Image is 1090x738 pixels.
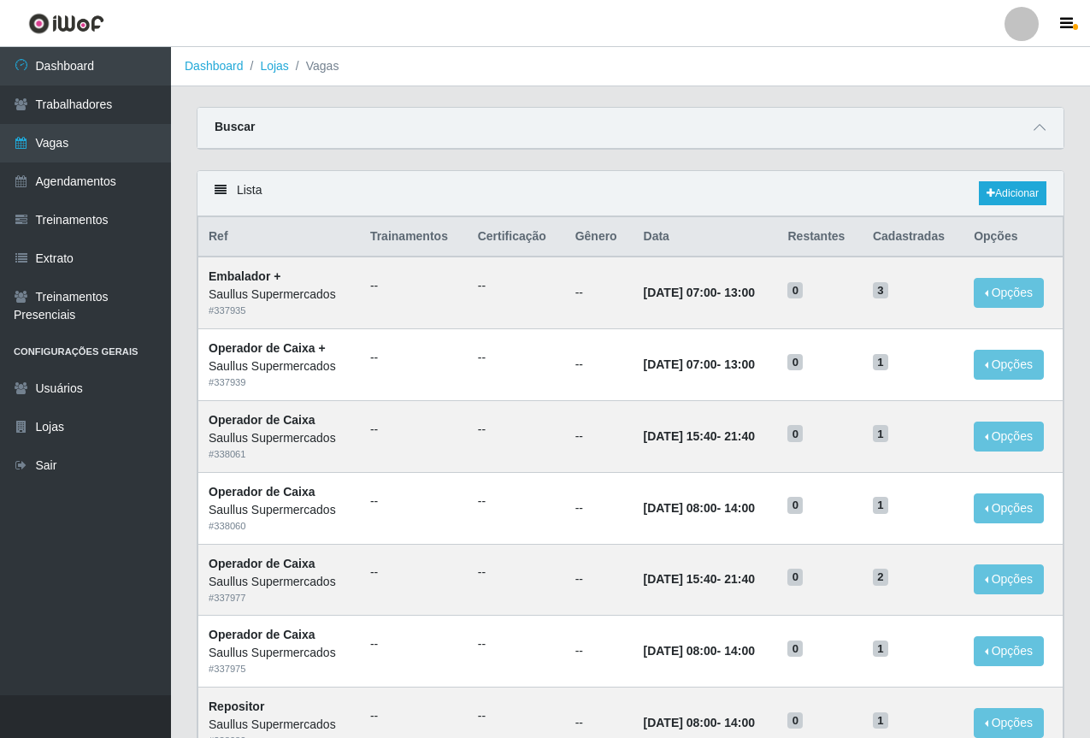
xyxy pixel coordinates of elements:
[724,572,755,586] time: 21:40
[209,304,350,318] div: # 337935
[633,217,778,257] th: Data
[209,557,315,570] strong: Operador de Caixa
[209,716,350,734] div: Saullus Supermercados
[644,716,755,729] strong: -
[724,429,755,443] time: 21:40
[787,569,803,586] span: 0
[209,341,326,355] strong: Operador de Caixa +
[974,350,1044,380] button: Opções
[724,357,755,371] time: 13:00
[478,707,555,725] ul: --
[209,286,350,304] div: Saullus Supermercados
[724,644,755,658] time: 14:00
[28,13,104,34] img: CoreUI Logo
[209,700,264,713] strong: Repositor
[873,497,888,514] span: 1
[468,217,565,257] th: Certificação
[787,425,803,442] span: 0
[478,564,555,582] ul: --
[209,357,350,375] div: Saullus Supermercados
[209,662,350,676] div: # 337975
[478,635,555,653] ul: --
[478,493,555,511] ul: --
[198,217,360,257] th: Ref
[787,282,803,299] span: 0
[209,573,350,591] div: Saullus Supermercados
[370,635,457,653] ul: --
[370,493,457,511] ul: --
[873,712,888,729] span: 1
[209,501,350,519] div: Saullus Supermercados
[724,501,755,515] time: 14:00
[478,421,555,439] ul: --
[787,354,803,371] span: 0
[787,641,803,658] span: 0
[209,644,350,662] div: Saullus Supermercados
[979,181,1046,205] a: Adicionar
[209,375,350,390] div: # 337939
[974,422,1044,452] button: Opções
[644,357,717,371] time: [DATE] 07:00
[644,429,717,443] time: [DATE] 15:40
[370,349,457,367] ul: --
[565,616,633,688] td: --
[974,278,1044,308] button: Opções
[724,716,755,729] time: 14:00
[787,497,803,514] span: 0
[215,120,255,133] strong: Buscar
[644,501,755,515] strong: -
[644,716,717,729] time: [DATE] 08:00
[565,329,633,401] td: --
[565,257,633,328] td: --
[565,217,633,257] th: Gênero
[209,429,350,447] div: Saullus Supermercados
[644,572,717,586] time: [DATE] 15:40
[370,707,457,725] ul: --
[873,282,888,299] span: 3
[209,269,280,283] strong: Embalador +
[974,493,1044,523] button: Opções
[478,277,555,295] ul: --
[197,171,1063,216] div: Lista
[260,59,288,73] a: Lojas
[209,628,315,641] strong: Operador de Caixa
[565,472,633,544] td: --
[873,641,888,658] span: 1
[209,413,315,427] strong: Operador de Caixa
[360,217,468,257] th: Trainamentos
[974,636,1044,666] button: Opções
[974,564,1044,594] button: Opções
[209,591,350,605] div: # 337977
[209,519,350,534] div: # 338060
[873,569,888,586] span: 2
[370,421,457,439] ul: --
[644,429,755,443] strong: -
[644,501,717,515] time: [DATE] 08:00
[209,447,350,462] div: # 338061
[565,400,633,472] td: --
[171,47,1090,86] nav: breadcrumb
[777,217,862,257] th: Restantes
[963,217,1063,257] th: Opções
[370,564,457,582] ul: --
[644,644,717,658] time: [DATE] 08:00
[724,286,755,299] time: 13:00
[370,277,457,295] ul: --
[873,354,888,371] span: 1
[863,217,963,257] th: Cadastradas
[644,572,755,586] strong: -
[644,644,755,658] strong: -
[644,286,755,299] strong: -
[185,59,244,73] a: Dashboard
[873,425,888,442] span: 1
[644,286,717,299] time: [DATE] 07:00
[787,712,803,729] span: 0
[644,357,755,371] strong: -
[478,349,555,367] ul: --
[209,485,315,499] strong: Operador de Caixa
[974,708,1044,738] button: Opções
[289,57,339,75] li: Vagas
[565,544,633,616] td: --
